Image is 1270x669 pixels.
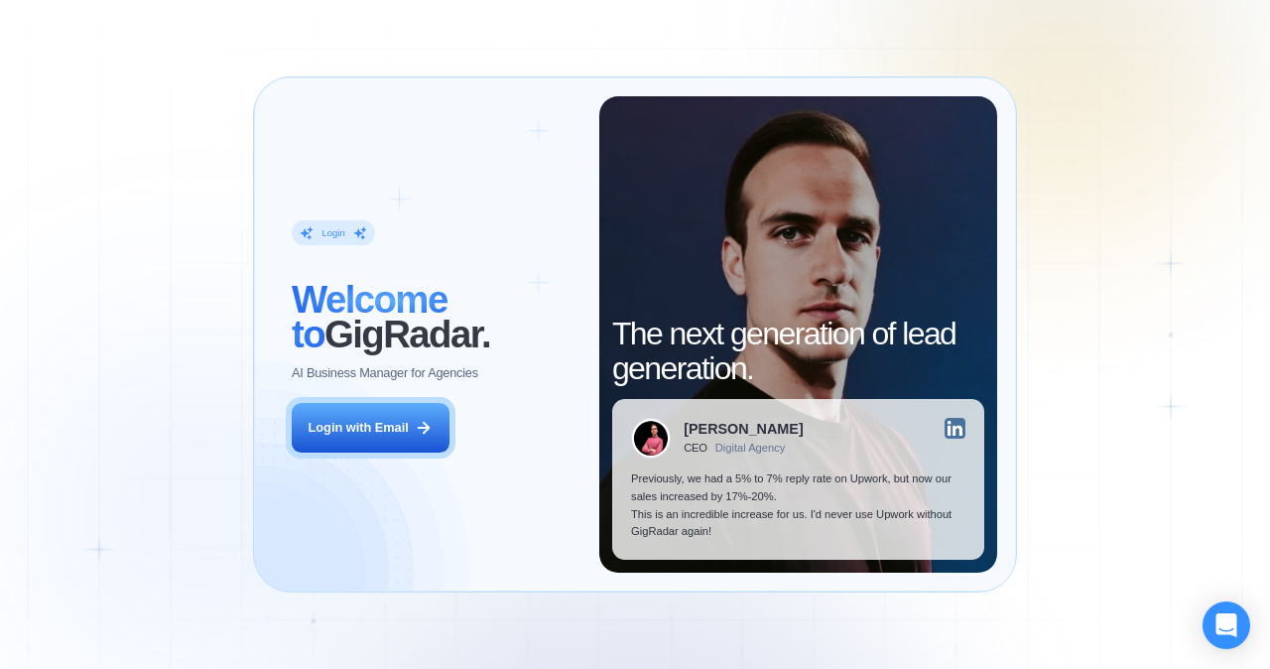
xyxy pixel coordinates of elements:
[292,277,447,354] span: Welcome to
[684,442,707,455] div: CEO
[631,470,965,540] p: Previously, we had a 5% to 7% reply rate on Upwork, but now our sales increased by 17%-20%. This ...
[1203,602,1250,649] div: Open Intercom Messenger
[292,364,478,382] p: AI Business Manager for Agencies
[292,403,448,453] button: Login with Email
[292,281,580,350] h2: ‍ GigRadar.
[715,442,786,455] div: Digital Agency
[684,422,803,436] div: [PERSON_NAME]
[612,317,984,386] h2: The next generation of lead generation.
[309,419,409,437] div: Login with Email
[322,227,345,240] div: Login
